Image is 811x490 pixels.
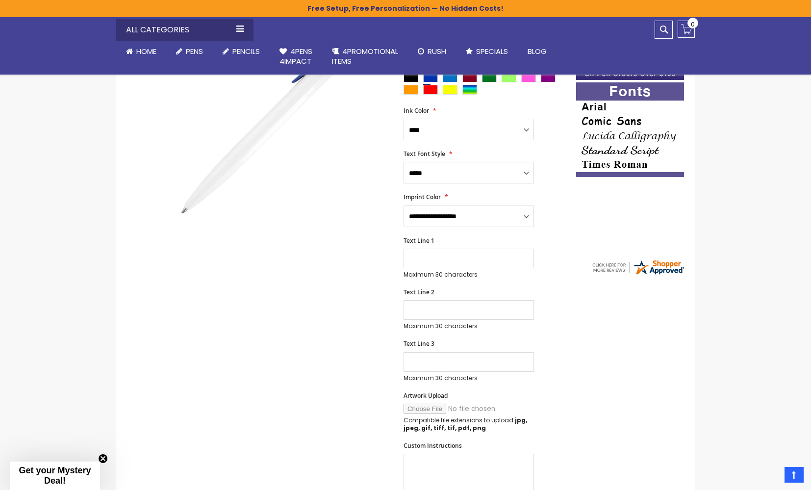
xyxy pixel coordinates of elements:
div: All Categories [116,19,253,41]
span: Text Line 1 [404,236,434,245]
span: Text Font Style [404,150,445,158]
a: Rush [408,41,456,62]
span: Specials [476,46,508,56]
strong: jpg, jpeg, gif, tiff, tif, pdf, png [404,416,527,432]
img: font-personalization-examples [576,82,684,177]
span: Ink Color [404,106,429,115]
a: 4PROMOTIONALITEMS [322,41,408,73]
span: NJ [664,200,677,209]
div: Blue Light [443,73,457,82]
span: 4PROMOTIONAL ITEMS [332,46,398,66]
span: Blog [528,46,547,56]
div: Blue [423,73,438,82]
img: 4pens.com widget logo [591,258,685,276]
div: Yellow [443,85,457,95]
div: Orange [404,85,418,95]
p: Compatible file extensions to upload: [404,416,534,432]
span: Artwork Upload [404,391,448,400]
p: Maximum 30 characters [404,322,534,330]
span: Pens [186,46,203,56]
div: Pink [521,73,536,82]
a: 0 [678,21,695,38]
span: Text Line 2 [404,288,434,296]
a: Pencils [213,41,270,62]
div: Green Light [502,73,516,82]
p: Maximum 30 characters [404,374,534,382]
div: returning customer, always impressed with the quality of products and excelent service, will retu... [583,215,678,236]
div: Black [404,73,418,82]
span: JB, [PERSON_NAME] [583,200,660,209]
a: Blog [518,41,557,62]
span: Custom Instructions [404,441,462,450]
div: Red [423,85,438,95]
p: Maximum 30 characters [404,271,534,279]
a: Pens [166,41,213,62]
a: Specials [456,41,518,62]
span: - , [660,200,746,209]
span: 0 [691,20,695,29]
div: Assorted [462,85,477,95]
span: Rush [428,46,446,56]
a: 4Pens4impact [270,41,322,73]
a: Home [116,41,166,62]
a: 4pens.com certificate URL [591,270,685,278]
span: Pencils [232,46,260,56]
button: Close teaser [98,454,108,464]
span: 4Pens 4impact [279,46,312,66]
span: Get your Mystery Deal! [19,465,91,486]
div: Green [482,73,497,82]
a: Top [785,467,804,483]
div: Get your Mystery Deal!Close teaser [10,462,100,490]
div: Purple [541,73,556,82]
div: Burgundy [462,73,477,82]
span: Text Line 3 [404,339,434,348]
span: Imprint Color [404,193,441,201]
span: Home [136,46,156,56]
